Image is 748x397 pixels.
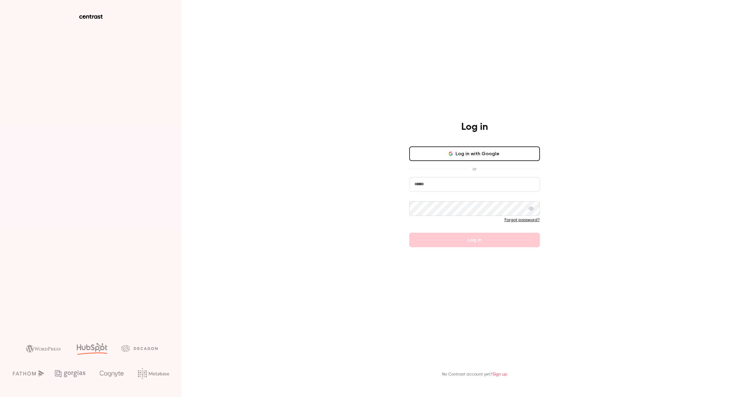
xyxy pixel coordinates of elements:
h4: Log in [461,121,488,133]
p: No Contrast account yet? [442,371,507,378]
span: or [469,166,479,172]
a: Sign up [492,372,507,376]
button: Log in with Google [409,146,540,161]
a: Forgot password? [505,218,540,222]
img: decagon [121,345,158,352]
